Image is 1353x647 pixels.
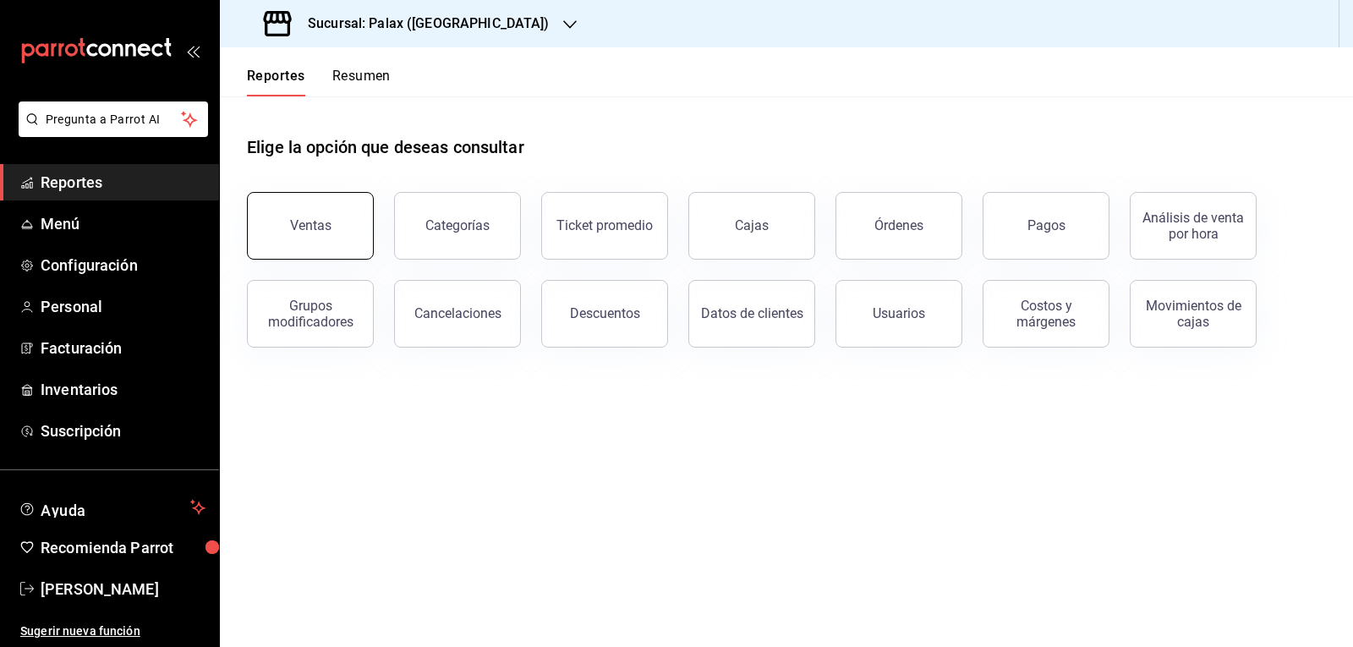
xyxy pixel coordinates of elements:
[41,337,205,359] span: Facturación
[394,192,521,260] button: Categorías
[41,419,205,442] span: Suscripción
[258,298,363,330] div: Grupos modificadores
[835,192,962,260] button: Órdenes
[1141,210,1246,242] div: Análisis de venta por hora
[41,578,205,600] span: [PERSON_NAME]
[41,295,205,318] span: Personal
[41,536,205,559] span: Recomienda Parrot
[541,192,668,260] button: Ticket promedio
[41,212,205,235] span: Menú
[688,280,815,348] button: Datos de clientes
[247,192,374,260] button: Ventas
[247,134,524,160] h1: Elige la opción que deseas consultar
[541,280,668,348] button: Descuentos
[1130,192,1257,260] button: Análisis de venta por hora
[247,68,391,96] div: navigation tabs
[186,44,200,58] button: open_drawer_menu
[41,171,205,194] span: Reportes
[1141,298,1246,330] div: Movimientos de cajas
[414,305,501,321] div: Cancelaciones
[41,378,205,401] span: Inventarios
[983,192,1109,260] button: Pagos
[425,217,490,233] div: Categorías
[570,305,640,321] div: Descuentos
[873,305,925,321] div: Usuarios
[835,280,962,348] button: Usuarios
[688,192,815,260] button: Cajas
[247,280,374,348] button: Grupos modificadores
[1027,217,1065,233] div: Pagos
[874,217,923,233] div: Órdenes
[556,217,653,233] div: Ticket promedio
[290,217,331,233] div: Ventas
[394,280,521,348] button: Cancelaciones
[19,101,208,137] button: Pregunta a Parrot AI
[332,68,391,96] button: Resumen
[701,305,803,321] div: Datos de clientes
[994,298,1098,330] div: Costos y márgenes
[12,123,208,140] a: Pregunta a Parrot AI
[735,217,769,233] div: Cajas
[294,14,550,34] h3: Sucursal: Palax ([GEOGRAPHIC_DATA])
[20,622,205,640] span: Sugerir nueva función
[247,68,305,96] button: Reportes
[41,254,205,277] span: Configuración
[46,111,182,129] span: Pregunta a Parrot AI
[1130,280,1257,348] button: Movimientos de cajas
[983,280,1109,348] button: Costos y márgenes
[41,497,184,518] span: Ayuda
